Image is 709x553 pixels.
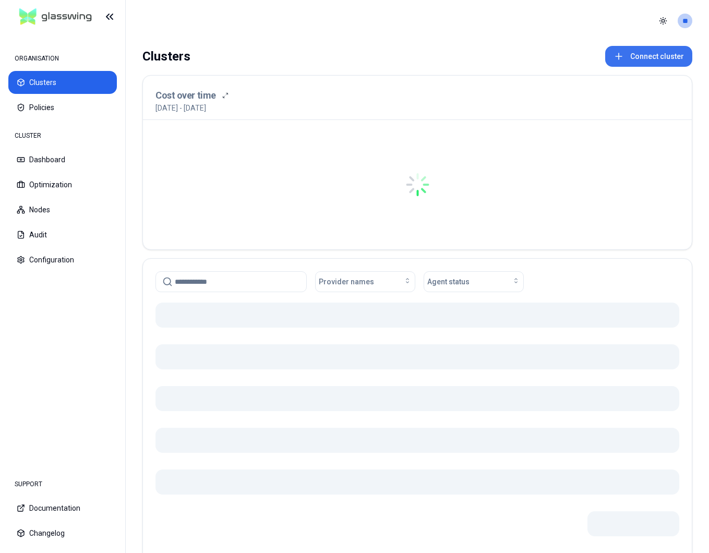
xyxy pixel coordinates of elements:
div: Clusters [142,46,190,67]
button: Documentation [8,497,117,520]
img: GlassWing [15,5,96,29]
h3: Cost over time [155,88,216,103]
button: Agent status [424,271,524,292]
button: Optimization [8,173,117,196]
div: ORGANISATION [8,48,117,69]
button: Clusters [8,71,117,94]
button: Connect cluster [605,46,692,67]
button: Audit [8,223,117,246]
span: Provider names [319,276,374,287]
div: CLUSTER [8,125,117,146]
button: Policies [8,96,117,119]
button: Dashboard [8,148,117,171]
button: Provider names [315,271,415,292]
p: [DATE] - [DATE] [155,103,206,113]
div: SUPPORT [8,474,117,495]
span: Agent status [427,276,470,287]
button: Configuration [8,248,117,271]
button: Nodes [8,198,117,221]
button: Changelog [8,522,117,545]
